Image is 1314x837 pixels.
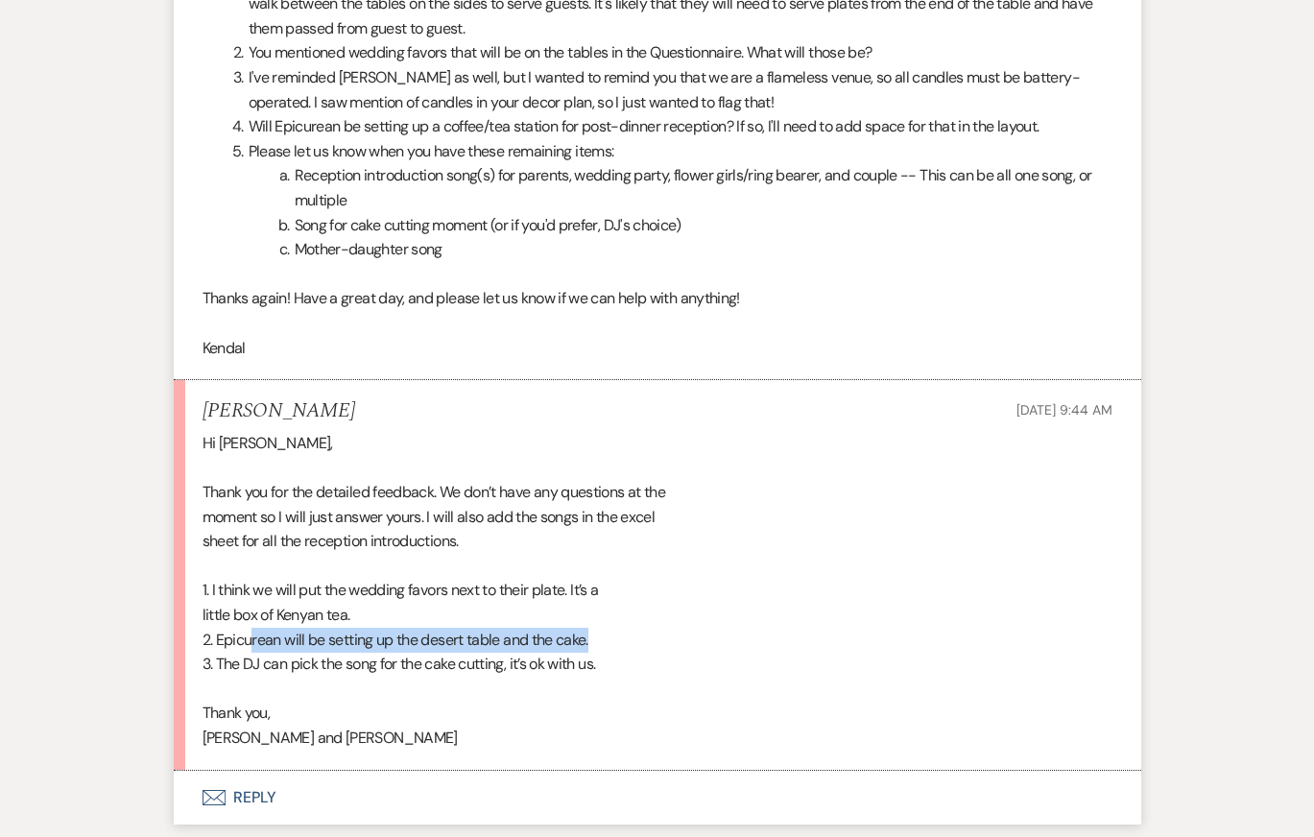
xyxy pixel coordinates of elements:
[203,286,1112,311] p: Thanks again! Have a great day, and please let us know if we can help with anything!
[203,336,1112,361] p: Kendal
[226,237,1112,262] li: Mother-daughter song
[174,771,1141,825] button: Reply
[226,114,1112,139] li: Will Epicurean be setting up a coffee/tea station for post-dinner reception? If so, I'll need to ...
[203,399,355,423] h5: [PERSON_NAME]
[226,163,1112,212] li: Reception introduction song(s) for parents, wedding party, flower girls/ring bearer, and couple -...
[226,65,1112,114] li: I've reminded [PERSON_NAME] as well, but I wanted to remind you that we are a flameless venue, so...
[226,40,1112,65] li: You mentioned wedding favors that will be on the tables in the Questionnaire. What will those be?
[1016,401,1111,418] span: [DATE] 9:44 AM
[226,213,1112,238] li: Song for cake cutting moment (or if you'd prefer, DJ's choice)
[203,431,1112,751] div: Hi [PERSON_NAME], Thank you for the detailed feedback. We don’t have any questions at the moment ...
[226,139,1112,164] li: Please let us know when you have these remaining items:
